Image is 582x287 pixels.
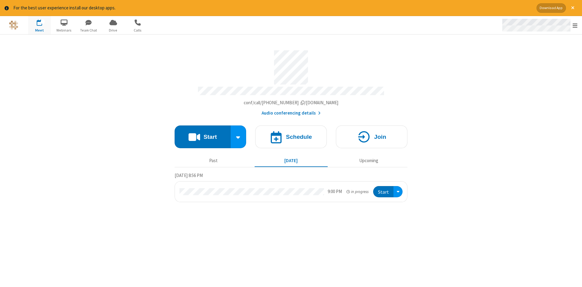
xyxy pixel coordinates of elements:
div: For the best user experience install our desktop apps. [13,5,532,12]
section: Account details [175,46,407,116]
button: Join [336,125,407,148]
em: in progress [346,189,369,195]
span: Copy my meeting room link [244,100,339,105]
button: Download App [537,3,566,13]
button: Logo [2,16,25,34]
button: Close alert [568,3,577,13]
span: [DATE] 8:56 PM [175,172,203,178]
div: Start conference options [231,125,246,148]
span: Drive [102,28,125,33]
span: Calls [126,28,149,33]
div: Open menu [497,16,582,34]
span: Team Chat [77,28,100,33]
section: Today's Meetings [175,172,407,202]
button: Start [373,186,393,197]
span: Meet [28,28,51,33]
div: 1 [41,19,45,24]
button: Copy my meeting room linkCopy my meeting room link [244,99,339,106]
h4: Start [203,134,217,140]
button: [DATE] [255,155,328,167]
button: Start [175,125,231,148]
div: Open menu [393,186,403,197]
button: Schedule [255,125,327,148]
div: 9:00 PM [328,188,342,195]
h4: Schedule [286,134,312,140]
h4: Join [374,134,386,140]
button: Past [177,155,250,167]
button: Upcoming [332,155,405,167]
button: Audio conferencing details [262,110,321,117]
span: Webinars [53,28,75,33]
img: QA Selenium DO NOT DELETE OR CHANGE [9,21,18,30]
